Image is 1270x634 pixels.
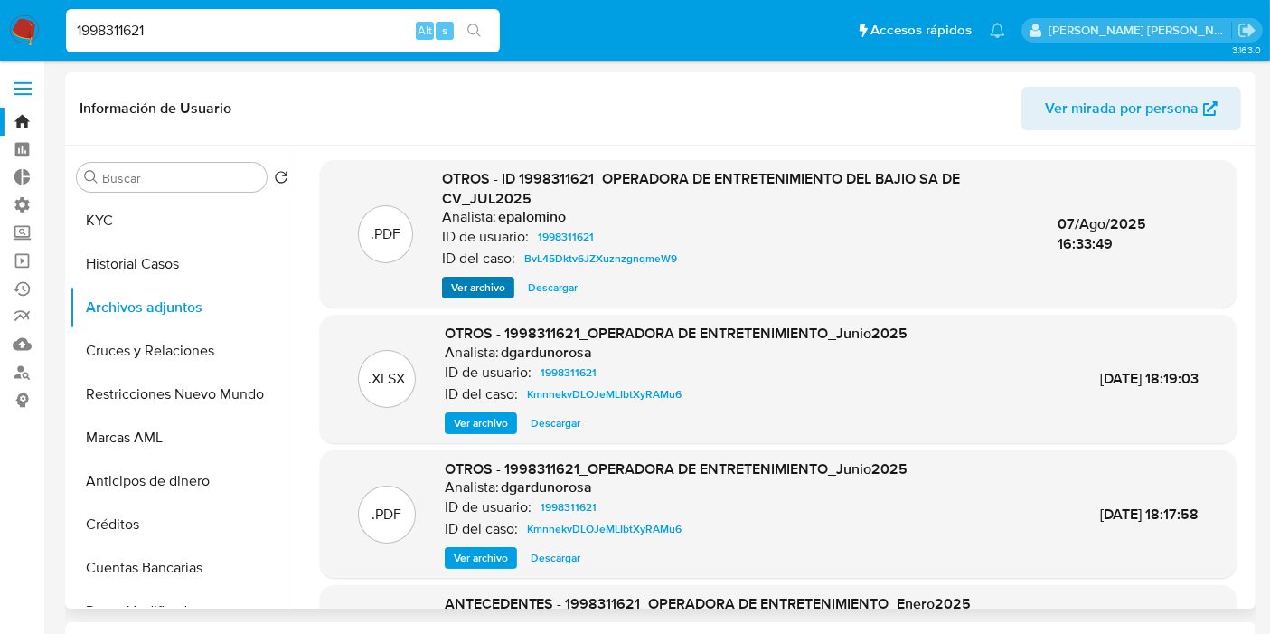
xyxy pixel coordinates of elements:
[442,250,515,268] p: ID del caso:
[538,226,594,248] span: 1998311621
[442,277,514,298] button: Ver archivo
[454,549,508,567] span: Ver archivo
[501,478,592,497] h6: dgardunorosa
[524,248,677,270] span: BvL45Dktv6JZXuznzgnqmeW9
[445,478,499,497] p: Analista:
[445,498,532,516] p: ID de usuario:
[541,362,597,383] span: 1998311621
[445,520,518,538] p: ID del caso:
[445,593,972,634] span: ANTECEDENTES - 1998311621_OPERADORA DE ENTRETENIMIENTO_Enero2025 (REMEDIACION)
[371,224,400,244] p: .PDF
[445,344,499,362] p: Analista:
[522,412,589,434] button: Descargar
[454,414,508,432] span: Ver archivo
[70,416,296,459] button: Marcas AML
[517,248,684,270] a: BvL45Dktv6JZXuznzgnqmeW9
[66,19,500,43] input: Buscar usuario o caso...
[80,99,231,118] h1: Información de Usuario
[70,373,296,416] button: Restricciones Nuevo Mundo
[519,277,587,298] button: Descargar
[70,329,296,373] button: Cruces y Relaciones
[442,208,496,226] p: Analista:
[445,323,908,344] span: OTROS - 1998311621_OPERADORA DE ENTRETENIMIENTO_Junio2025
[541,497,597,518] span: 1998311621
[372,505,402,525] p: .PDF
[520,383,689,405] a: KmnnekvDLOJeMLIbtXyRAMu6
[870,21,972,40] span: Accesos rápidos
[501,344,592,362] h6: dgardunorosa
[1100,504,1199,525] span: [DATE] 18:17:58
[533,362,604,383] a: 1998311621
[442,228,529,246] p: ID de usuario:
[445,412,517,434] button: Ver archivo
[70,286,296,329] button: Archivos adjuntos
[442,22,447,39] span: s
[445,459,908,479] span: OTROS - 1998311621_OPERADORA DE ENTRETENIMIENTO_Junio2025
[445,385,518,403] p: ID del caso:
[84,170,99,185] button: Buscar
[527,518,682,540] span: KmnnekvDLOJeMLIbtXyRAMu6
[528,279,578,297] span: Descargar
[369,369,406,389] p: .XLSX
[1049,22,1232,39] p: daniela.lagunesrodriguez@mercadolibre.com.mx
[70,242,296,286] button: Historial Casos
[418,22,432,39] span: Alt
[990,23,1005,38] a: Notificaciones
[1237,21,1256,40] a: Salir
[520,518,689,540] a: KmnnekvDLOJeMLIbtXyRAMu6
[70,590,296,633] button: Datos Modificados
[527,383,682,405] span: KmnnekvDLOJeMLIbtXyRAMu6
[531,414,580,432] span: Descargar
[451,279,505,297] span: Ver archivo
[445,364,532,382] p: ID de usuario:
[531,549,580,567] span: Descargar
[498,208,566,226] h6: epalomino
[274,170,288,190] button: Volver al orden por defecto
[1021,87,1241,130] button: Ver mirada por persona
[1045,87,1199,130] span: Ver mirada por persona
[70,546,296,590] button: Cuentas Bancarias
[533,497,604,518] a: 1998311621
[102,170,259,186] input: Buscar
[522,547,589,569] button: Descargar
[445,547,517,569] button: Ver archivo
[70,459,296,503] button: Anticipos de dinero
[442,168,960,209] span: OTROS - ID 1998311621_OPERADORA DE ENTRETENIMIENTO DEL BAJIO SA DE CV_JUL2025
[1100,368,1199,389] span: [DATE] 18:19:03
[70,199,296,242] button: KYC
[456,18,493,43] button: search-icon
[531,226,601,248] a: 1998311621
[70,503,296,546] button: Créditos
[1058,213,1146,254] span: 07/Ago/2025 16:33:49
